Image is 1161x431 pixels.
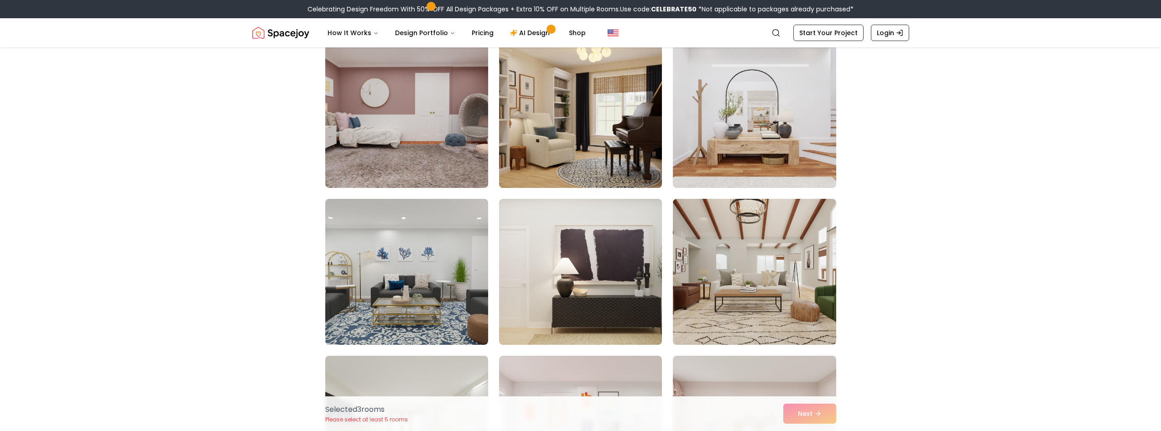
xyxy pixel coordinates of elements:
span: Use code: [620,5,697,14]
img: United States [608,27,619,38]
img: Room room-93 [673,42,836,188]
img: Room room-95 [499,199,662,345]
button: Design Portfolio [388,24,463,42]
a: Spacejoy [252,24,309,42]
img: Spacejoy Logo [252,24,309,42]
a: Pricing [464,24,501,42]
img: Room room-91 [325,42,488,188]
a: Start Your Project [793,25,864,41]
p: Selected 3 room s [325,404,408,415]
img: Room room-92 [495,38,666,192]
a: Login [871,25,909,41]
nav: Global [252,18,909,47]
p: Please select at least 5 rooms [325,416,408,423]
nav: Main [320,24,593,42]
a: Shop [562,24,593,42]
button: How It Works [320,24,386,42]
img: Room room-96 [673,199,836,345]
div: Celebrating Design Freedom With 50% OFF All Design Packages + Extra 10% OFF on Multiple Rooms. [307,5,854,14]
img: Room room-94 [325,199,488,345]
b: CELEBRATE50 [651,5,697,14]
span: *Not applicable to packages already purchased* [697,5,854,14]
a: AI Design [503,24,560,42]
